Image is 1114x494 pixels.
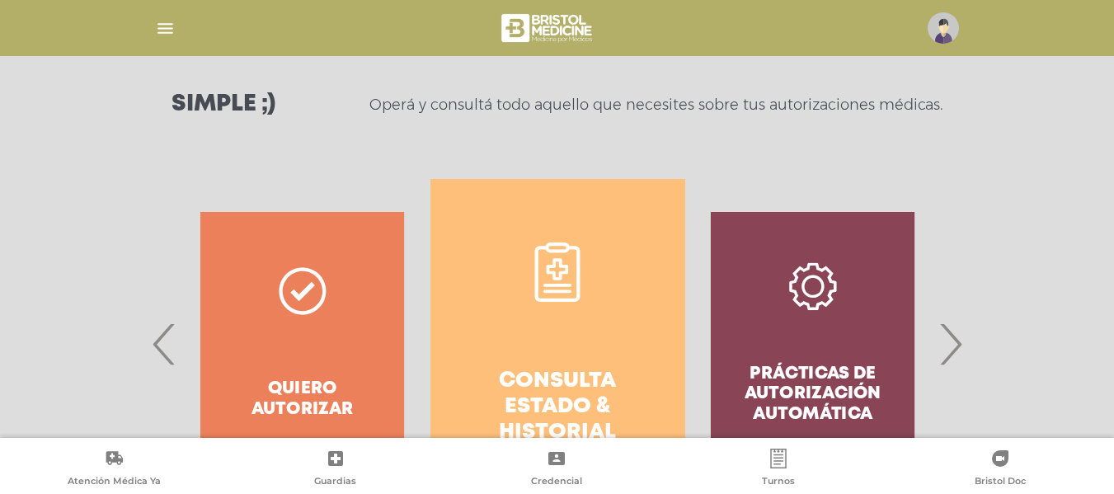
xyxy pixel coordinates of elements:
[446,449,668,491] a: Credencial
[155,18,176,39] img: Cober_menu-lines-white.svg
[668,449,890,491] a: Turnos
[889,449,1111,491] a: Bristol Doc
[499,8,597,48] img: bristol-medicine-blanco.png
[172,93,275,116] h3: Simple ;)
[934,299,966,388] span: Next
[3,449,225,491] a: Atención Médica Ya
[148,299,181,388] span: Previous
[531,475,582,490] span: Credencial
[928,12,959,44] img: profile-placeholder.svg
[369,95,942,115] p: Operá y consultá todo aquello que necesites sobre tus autorizaciones médicas.
[225,449,447,491] a: Guardias
[68,475,161,490] span: Atención Médica Ya
[314,475,356,490] span: Guardias
[762,475,795,490] span: Turnos
[460,369,656,446] h4: Consulta estado & historial
[975,475,1026,490] span: Bristol Doc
